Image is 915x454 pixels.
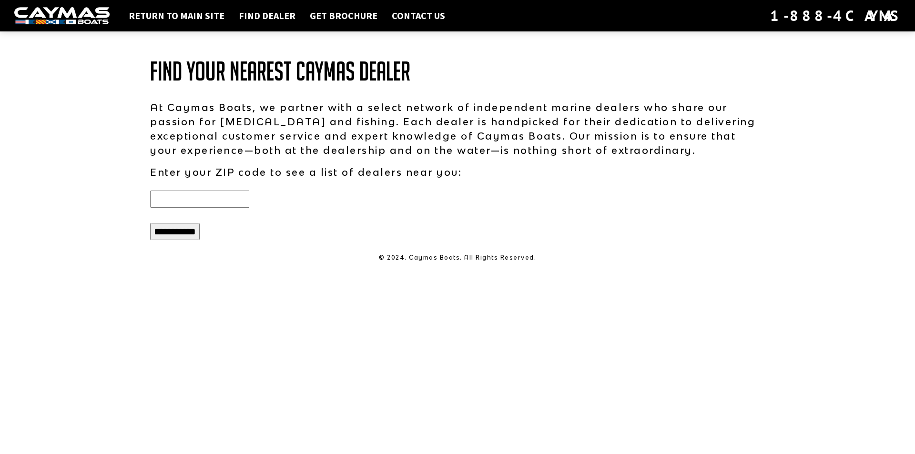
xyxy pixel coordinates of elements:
[150,57,765,86] h1: Find Your Nearest Caymas Dealer
[770,5,901,26] div: 1-888-4CAYMAS
[234,10,300,22] a: Find Dealer
[124,10,229,22] a: Return to main site
[14,7,110,25] img: white-logo-c9c8dbefe5ff5ceceb0f0178aa75bf4bb51f6bca0971e226c86eb53dfe498488.png
[305,10,382,22] a: Get Brochure
[387,10,450,22] a: Contact Us
[150,165,765,179] p: Enter your ZIP code to see a list of dealers near you:
[150,100,765,157] p: At Caymas Boats, we partner with a select network of independent marine dealers who share our pas...
[150,253,765,262] p: © 2024. Caymas Boats. All Rights Reserved.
